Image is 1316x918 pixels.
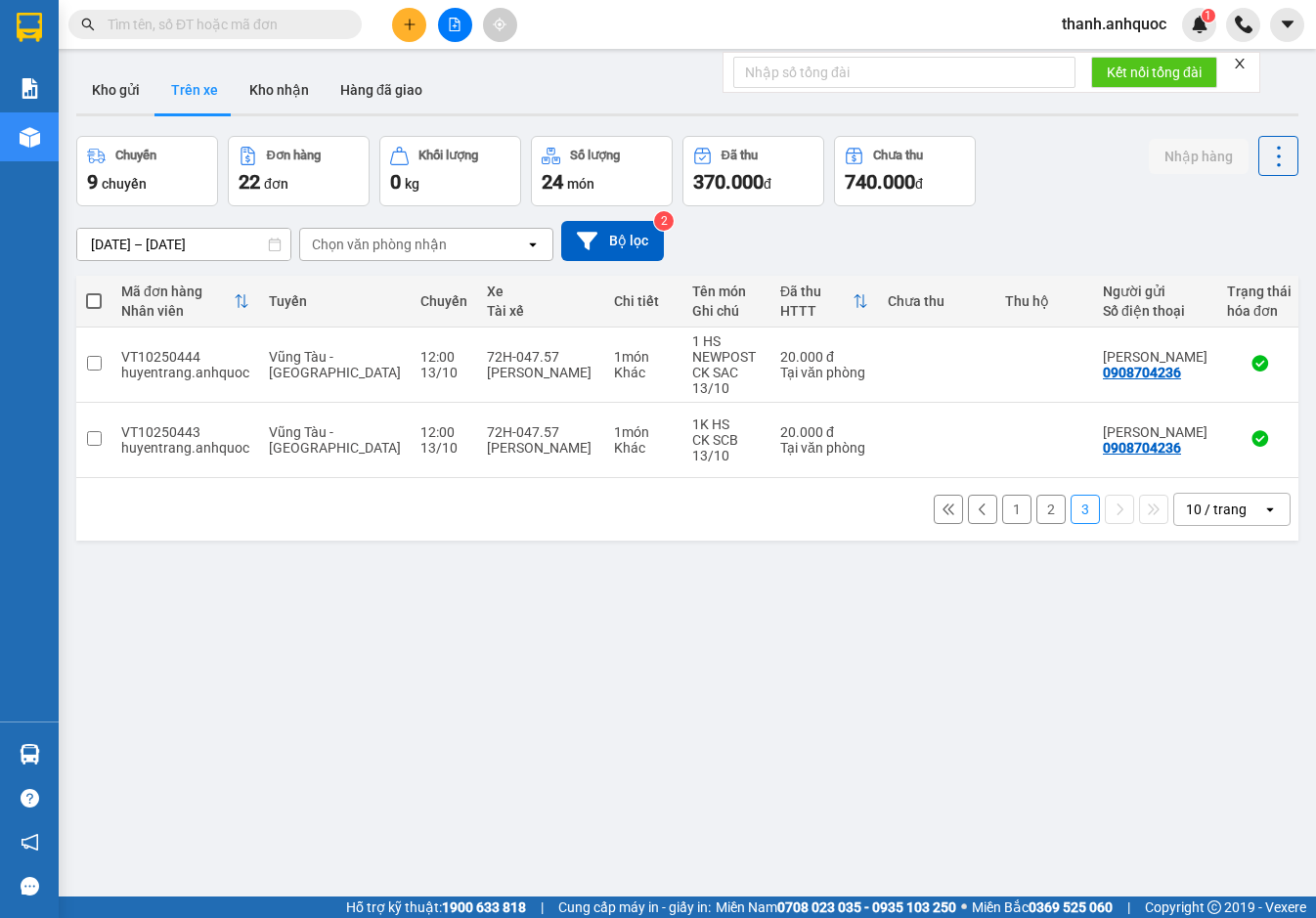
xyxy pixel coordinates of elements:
span: file-add [448,18,461,31]
div: CK SAC 13/10 [692,365,761,396]
button: Đơn hàng22đơn [228,136,370,206]
div: Số điện thoại [1103,303,1207,319]
button: Hàng đã giao [325,66,438,113]
div: Trạng thái [1227,284,1292,299]
div: 0908704236 [1103,365,1181,380]
span: close [1233,57,1247,70]
th: Toggle SortBy [770,276,878,328]
span: 740.000 [845,170,915,194]
div: VT10250443 [121,424,249,440]
div: CK SCB 13/10 [692,432,761,463]
span: đơn [264,176,288,192]
button: 1 [1002,495,1031,524]
span: đ [915,176,923,192]
span: Hỗ trợ kỹ thuật: [346,896,526,918]
span: question-circle [21,789,39,808]
div: Chưa thu [888,293,986,309]
div: Đơn hàng [267,149,321,162]
span: Vũng Tàu - [GEOGRAPHIC_DATA] [269,424,401,456]
button: plus [392,8,426,42]
span: 1 [1205,9,1211,22]
div: 1 món [614,424,673,440]
button: Kho nhận [234,66,325,113]
div: Tại văn phòng [780,440,868,456]
img: warehouse-icon [20,127,40,148]
span: notification [21,833,39,852]
div: Khác [614,365,673,380]
div: [PERSON_NAME] [487,440,594,456]
div: 20.000 đ [780,424,868,440]
span: copyright [1207,900,1221,914]
strong: 0369 525 060 [1029,899,1113,915]
span: ⚪️ [961,903,967,911]
div: 12:00 [420,424,467,440]
div: 72H-047.57 [487,349,594,365]
div: Chưa thu [873,149,923,162]
button: Chuyến9chuyến [76,136,218,206]
button: Kết nối tổng đài [1091,57,1217,88]
strong: 1900 633 818 [442,899,526,915]
span: món [567,176,594,192]
img: phone-icon [1235,16,1252,33]
div: ANH SƠN [1103,424,1207,440]
div: Xe [487,284,594,299]
input: Select a date range. [77,229,290,260]
div: Tên món [692,284,761,299]
span: 0 [390,170,401,194]
span: Miền Bắc [972,896,1113,918]
img: icon-new-feature [1191,16,1208,33]
div: Nhân viên [121,303,234,319]
div: 10 / trang [1186,500,1247,519]
svg: open [525,237,541,252]
span: đ [764,176,771,192]
span: 9 [87,170,98,194]
button: Nhập hàng [1149,139,1249,174]
button: Khối lượng0kg [379,136,521,206]
span: 370.000 [693,170,764,194]
input: Tìm tên, số ĐT hoặc mã đơn [108,14,338,35]
strong: 0708 023 035 - 0935 103 250 [777,899,956,915]
div: ANH SƠN [1103,349,1207,365]
div: HTTT [780,303,853,319]
button: Trên xe [155,66,234,113]
div: Tuyến [269,293,401,309]
span: message [21,877,39,896]
th: Toggle SortBy [111,276,259,328]
span: | [1127,896,1130,918]
span: Vũng Tàu - [GEOGRAPHIC_DATA] [269,349,401,380]
div: Ghi chú [692,303,761,319]
div: 12:00 [420,349,467,365]
div: Chi tiết [614,293,673,309]
span: 22 [239,170,260,194]
div: 1 HS NEWPOST [692,333,761,365]
span: Miền Nam [716,896,956,918]
div: Người gửi [1103,284,1207,299]
div: 20.000 đ [780,349,868,365]
span: caret-down [1279,16,1296,33]
div: 1 món [614,349,673,365]
div: Số lượng [570,149,620,162]
div: Đã thu [780,284,853,299]
button: Kho gửi [76,66,155,113]
div: Đã thu [722,149,758,162]
div: 72H-047.57 [487,424,594,440]
img: logo-vxr [17,13,42,42]
input: Nhập số tổng đài [733,57,1075,88]
div: VT10250444 [121,349,249,365]
div: [PERSON_NAME] [487,365,594,380]
button: caret-down [1270,8,1304,42]
button: aim [483,8,517,42]
button: file-add [438,8,472,42]
div: hóa đơn [1227,303,1292,319]
div: Mã đơn hàng [121,284,234,299]
img: warehouse-icon [20,744,40,765]
div: Khối lượng [418,149,478,162]
button: 3 [1071,495,1100,524]
div: Khác [614,440,673,456]
div: Thu hộ [1005,293,1083,309]
sup: 1 [1202,9,1215,22]
div: 0908704236 [1103,440,1181,456]
div: huyentrang.anhquoc [121,365,249,380]
button: Bộ lọc [561,221,664,261]
span: Kết nối tổng đài [1107,62,1202,83]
